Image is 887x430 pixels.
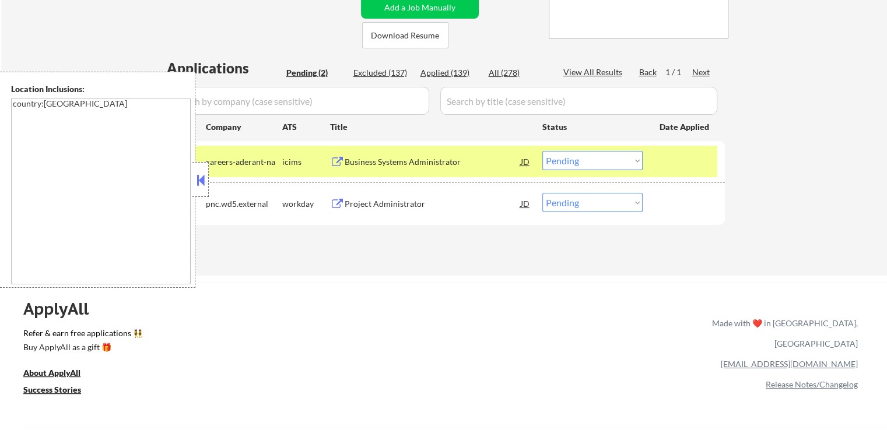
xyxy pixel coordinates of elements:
div: Buy ApplyAll as a gift 🎁 [23,343,140,351]
div: careers-aderant-na [206,156,282,168]
div: Made with ❤️ in [GEOGRAPHIC_DATA], [GEOGRAPHIC_DATA] [707,313,858,354]
input: Search by company (case sensitive) [167,87,429,115]
a: [EMAIL_ADDRESS][DOMAIN_NAME] [721,359,858,369]
div: View All Results [563,66,626,78]
div: Title [330,121,531,133]
a: Refer & earn free applications 👯‍♀️ [23,329,468,341]
div: pnc.wd5.external [206,198,282,210]
div: Company [206,121,282,133]
div: icims [282,156,330,168]
div: Excluded (137) [353,67,412,79]
div: All (278) [489,67,547,79]
div: Pending (2) [286,67,345,79]
a: Buy ApplyAll as a gift 🎁 [23,341,140,356]
div: JD [520,151,531,172]
div: ApplyAll [23,299,102,319]
div: Back [639,66,658,78]
div: workday [282,198,330,210]
input: Search by title (case sensitive) [440,87,717,115]
div: JD [520,193,531,214]
a: Success Stories [23,384,97,399]
div: Business Systems Administrator [345,156,521,168]
div: Applied (139) [420,67,479,79]
a: About ApplyAll [23,367,97,382]
u: Success Stories [23,385,81,394]
div: Location Inclusions: [11,83,191,95]
div: ATS [282,121,330,133]
div: Date Applied [660,121,711,133]
button: Download Resume [362,22,448,48]
u: About ApplyAll [23,368,80,378]
a: Release Notes/Changelog [766,379,858,389]
div: 1 / 1 [665,66,692,78]
div: Project Administrator [345,198,521,210]
div: Status [542,116,643,137]
div: Next [692,66,711,78]
div: Applications [167,61,282,75]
